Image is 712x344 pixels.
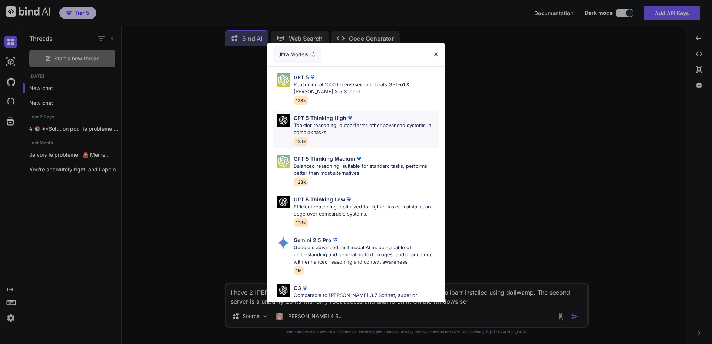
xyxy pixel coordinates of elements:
[294,218,308,227] span: 128k
[309,73,316,81] img: premium
[294,81,439,96] p: Reasoning at 1000 tokens/second, beats GPT-o1 & [PERSON_NAME] 3.5 Sonnet
[294,114,346,122] p: GPT 5 Thinking High
[294,196,345,203] p: GPT 5 Thinking Low
[294,203,439,218] p: Efficient reasoning, optimized for lighter tasks, maintains an edge over comparable systems.
[332,236,339,244] img: premium
[294,137,308,146] span: 128k
[294,292,439,306] p: Comparable to [PERSON_NAME] 3.7 Sonnet, superior intelligence
[294,96,308,105] span: 128k
[294,73,309,81] p: GPT 5
[294,122,439,136] p: Top-tier reasoning, outperforms other advanced systems in complex tasks.
[433,51,439,57] img: close
[355,155,363,162] img: premium
[277,73,290,87] img: Pick Models
[277,114,290,127] img: Pick Models
[294,266,304,275] span: 1M
[277,155,290,168] img: Pick Models
[277,236,290,250] img: Pick Models
[294,236,332,244] p: Gemini 2.5 Pro
[294,178,308,186] span: 128k
[310,51,317,57] img: Pick Models
[345,196,353,203] img: premium
[294,155,355,163] p: GPT 5 Thinking Medium
[277,284,290,297] img: Pick Models
[273,46,321,63] div: Ultra Models
[346,114,354,121] img: premium
[294,244,439,266] p: Google's advanced multimodal AI model capable of understanding and generating text, images, audio...
[294,284,301,292] p: O3
[277,196,290,208] img: Pick Models
[294,163,439,177] p: Balanced reasoning, suitable for standard tasks, performs better than most alternatives
[301,284,309,292] img: premium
